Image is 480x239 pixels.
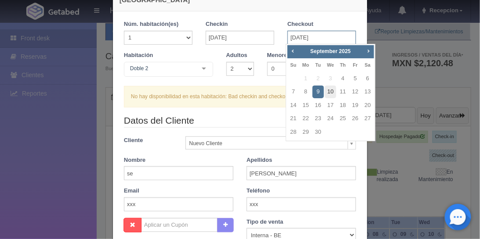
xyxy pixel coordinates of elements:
[349,99,361,112] a: 19
[362,99,374,112] a: 20
[339,48,351,54] span: 2025
[300,72,312,85] span: 1
[365,62,371,68] span: Saturday
[313,86,324,98] a: 9
[337,112,349,125] a: 25
[337,72,349,85] a: 4
[124,86,356,107] div: No hay disponibilidad en esta habitación: Bad checkin and checkout values
[288,46,298,56] a: Prev
[325,72,336,85] span: 3
[362,72,374,85] a: 6
[362,86,374,98] a: 13
[124,51,153,60] label: Habitación
[327,62,334,68] span: Wednesday
[313,99,324,112] a: 16
[291,62,297,68] span: Sunday
[189,137,345,150] span: Nuevo Cliente
[117,136,179,145] label: Cliente
[287,20,313,29] label: Checkout
[288,112,299,125] a: 21
[316,62,321,68] span: Tuesday
[288,126,299,139] a: 28
[310,48,338,54] span: September
[362,112,374,125] a: 27
[247,218,284,226] label: Tipo de venta
[313,112,324,125] a: 23
[206,20,228,29] label: Checkin
[340,62,346,68] span: Thursday
[226,51,247,60] label: Adultos
[141,218,218,232] input: Aplicar un Cupón
[302,62,309,68] span: Monday
[128,64,195,73] span: Doble 2
[247,156,273,164] label: Apellidos
[288,99,299,112] a: 14
[206,31,274,45] input: DD-MM-AAAA
[349,112,361,125] a: 26
[288,86,299,98] a: 7
[325,99,336,112] a: 17
[300,112,312,125] a: 22
[300,126,312,139] a: 29
[337,99,349,112] a: 18
[325,112,336,125] a: 24
[313,72,324,85] span: 2
[313,126,324,139] a: 30
[300,86,312,98] a: 8
[289,47,296,54] span: Prev
[349,86,361,98] a: 12
[124,187,139,195] label: Email
[325,86,336,98] a: 10
[337,86,349,98] a: 11
[124,20,178,29] label: Núm. habitación(es)
[365,47,372,54] span: Next
[300,99,312,112] a: 15
[287,31,356,45] input: DD-MM-AAAA
[364,46,373,56] a: Next
[185,136,356,150] a: Nuevo Cliente
[124,114,356,128] legend: Datos del Cliente
[353,62,358,68] span: Friday
[267,51,291,60] label: Menores
[349,72,361,85] a: 5
[247,187,270,195] label: Teléfono
[124,156,145,164] label: Nombre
